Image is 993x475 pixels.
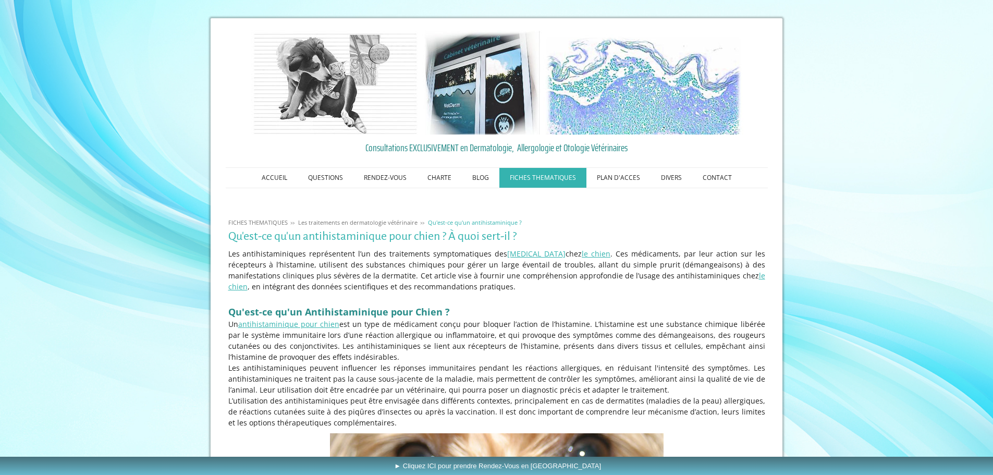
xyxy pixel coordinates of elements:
a: FICHES THEMATIQUES [226,218,290,226]
p: Un est un type de médicament conçu pour bloquer l’action de l’histamine. L’histamine est une subs... [228,319,765,362]
span: Qu'est-ce qu'un antihistaminique ? [428,218,522,226]
a: Consultations EXCLUSIVEMENT en Dermatologie, Allergologie et Otologie Vétérinaires [228,140,765,155]
p: L’utilisation des antihistaminiques peut être envisagée dans différents contextes, principalement... [228,395,765,428]
a: le chien [228,271,765,291]
a: CONTACT [692,168,742,188]
a: RENDEZ-VOUS [353,168,417,188]
a: ACCUEIL [251,168,298,188]
a: CHARTE [417,168,462,188]
a: [MEDICAL_DATA] [507,249,566,259]
a: DIVERS [651,168,692,188]
a: le chien [582,249,610,259]
p: Les antihistaminiques représentent l’un des traitements symptomatiques des chez . Ces médicaments... [228,248,765,292]
h1: Qu'est-ce qu'un antihistaminique pour chien ? À quoi sert-il ? [228,230,765,243]
a: FICHES THEMATIQUES [499,168,586,188]
span: ► Cliquez ICI pour prendre Rendez-Vous en [GEOGRAPHIC_DATA] [394,462,601,470]
a: QUESTIONS [298,168,353,188]
a: Qu'est-ce qu'un antihistaminique ? [425,218,524,226]
span: Qu'est-ce qu'un Antihistaminique pour Chien ? [228,306,450,318]
span: FICHES THEMATIQUES [228,218,288,226]
a: PLAN D'ACCES [586,168,651,188]
a: Les traitements en dermatologie vétérinaire [296,218,420,226]
a: BLOG [462,168,499,188]
p: Les antihistaminiques peuvent influencer les réponses immunitaires pendant les réactions allergiq... [228,362,765,395]
a: antihistaminique pour chien [238,319,339,329]
span: Les traitements en dermatologie vétérinaire [298,218,418,226]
